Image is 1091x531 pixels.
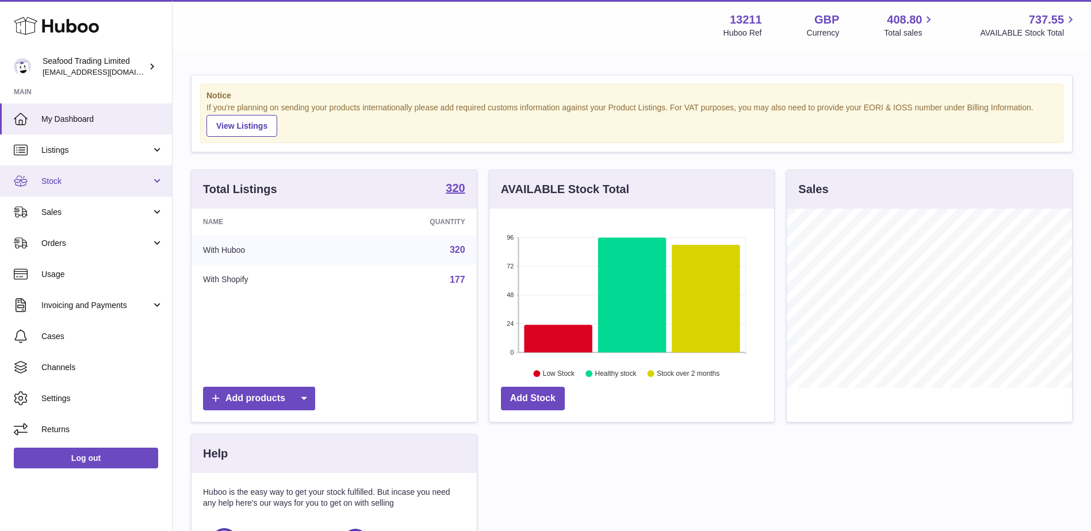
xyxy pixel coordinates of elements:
[41,238,151,249] span: Orders
[14,448,158,468] a: Log out
[450,245,465,255] a: 320
[206,115,277,137] a: View Listings
[14,58,31,75] img: online@rickstein.com
[203,446,228,461] h3: Help
[206,102,1057,137] div: If you're planning on sending your products internationally please add required customs informati...
[501,182,629,197] h3: AVAILABLE Stock Total
[41,424,163,435] span: Returns
[507,263,514,270] text: 72
[657,370,719,378] text: Stock over 2 months
[345,209,476,235] th: Quantity
[814,12,839,28] strong: GBP
[507,234,514,241] text: 96
[723,28,762,39] div: Huboo Ref
[807,28,840,39] div: Currency
[206,90,1057,101] strong: Notice
[192,209,345,235] th: Name
[41,269,163,280] span: Usage
[507,291,514,298] text: 48
[41,145,151,156] span: Listings
[41,362,163,373] span: Channels
[730,12,762,28] strong: 13211
[41,207,151,218] span: Sales
[446,182,465,194] strong: 320
[41,114,163,125] span: My Dashboard
[450,275,465,284] a: 177
[41,300,151,311] span: Invoicing and Payments
[980,28,1077,39] span: AVAILABLE Stock Total
[980,12,1077,39] a: 737.55 AVAILABLE Stock Total
[1029,12,1064,28] span: 737.55
[510,349,514,356] text: 0
[543,370,575,378] text: Low Stock
[192,265,345,295] td: With Shopify
[884,28,935,39] span: Total sales
[446,182,465,196] a: 320
[43,67,169,76] span: [EMAIL_ADDRESS][DOMAIN_NAME]
[884,12,935,39] a: 408.80 Total sales
[507,320,514,327] text: 24
[203,182,277,197] h3: Total Listings
[41,331,163,342] span: Cases
[203,387,315,410] a: Add products
[43,56,146,78] div: Seafood Trading Limited
[41,176,151,187] span: Stock
[203,487,465,509] p: Huboo is the easy way to get your stock fulfilled. But incase you need any help here's our ways f...
[41,393,163,404] span: Settings
[501,387,565,410] a: Add Stock
[798,182,828,197] h3: Sales
[192,235,345,265] td: With Huboo
[887,12,922,28] span: 408.80
[595,370,637,378] text: Healthy stock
